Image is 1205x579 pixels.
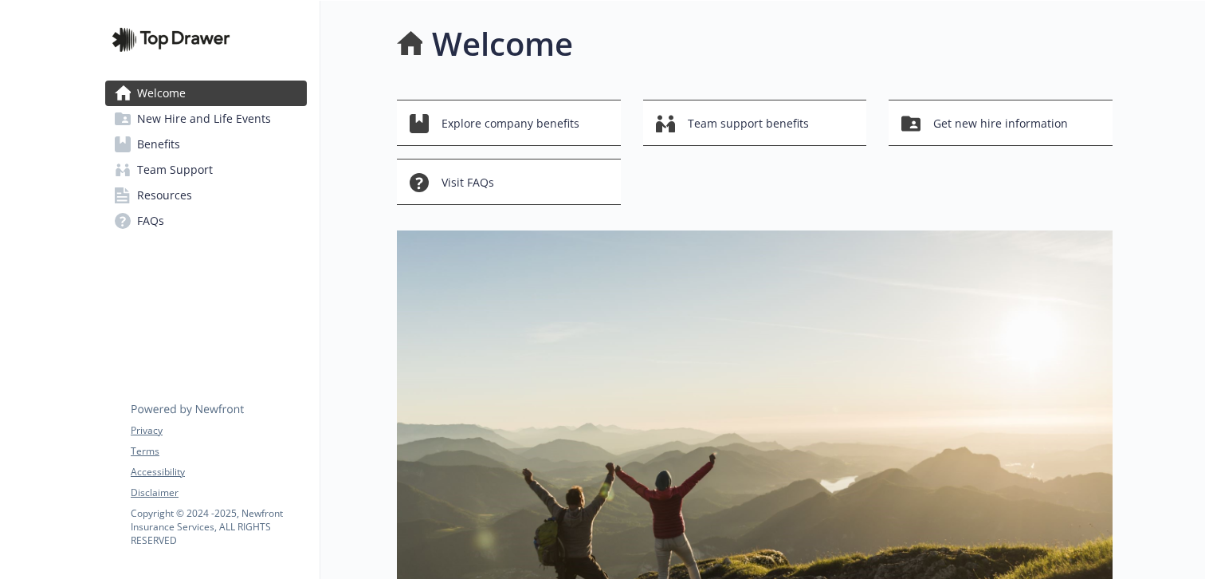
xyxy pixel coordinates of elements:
[442,167,494,198] span: Visit FAQs
[137,132,180,157] span: Benefits
[137,183,192,208] span: Resources
[131,423,306,438] a: Privacy
[137,208,164,234] span: FAQs
[397,100,621,146] button: Explore company benefits
[442,108,579,139] span: Explore company benefits
[889,100,1113,146] button: Get new hire information
[131,465,306,479] a: Accessibility
[131,486,306,500] a: Disclaimer
[105,106,307,132] a: New Hire and Life Events
[131,506,306,547] p: Copyright © 2024 - 2025 , Newfront Insurance Services, ALL RIGHTS RESERVED
[137,157,213,183] span: Team Support
[105,132,307,157] a: Benefits
[105,157,307,183] a: Team Support
[105,208,307,234] a: FAQs
[688,108,809,139] span: Team support benefits
[933,108,1068,139] span: Get new hire information
[105,81,307,106] a: Welcome
[131,444,306,459] a: Terms
[137,81,186,106] span: Welcome
[432,20,573,68] h1: Welcome
[643,100,867,146] button: Team support benefits
[137,106,271,132] span: New Hire and Life Events
[397,159,621,205] button: Visit FAQs
[105,183,307,208] a: Resources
